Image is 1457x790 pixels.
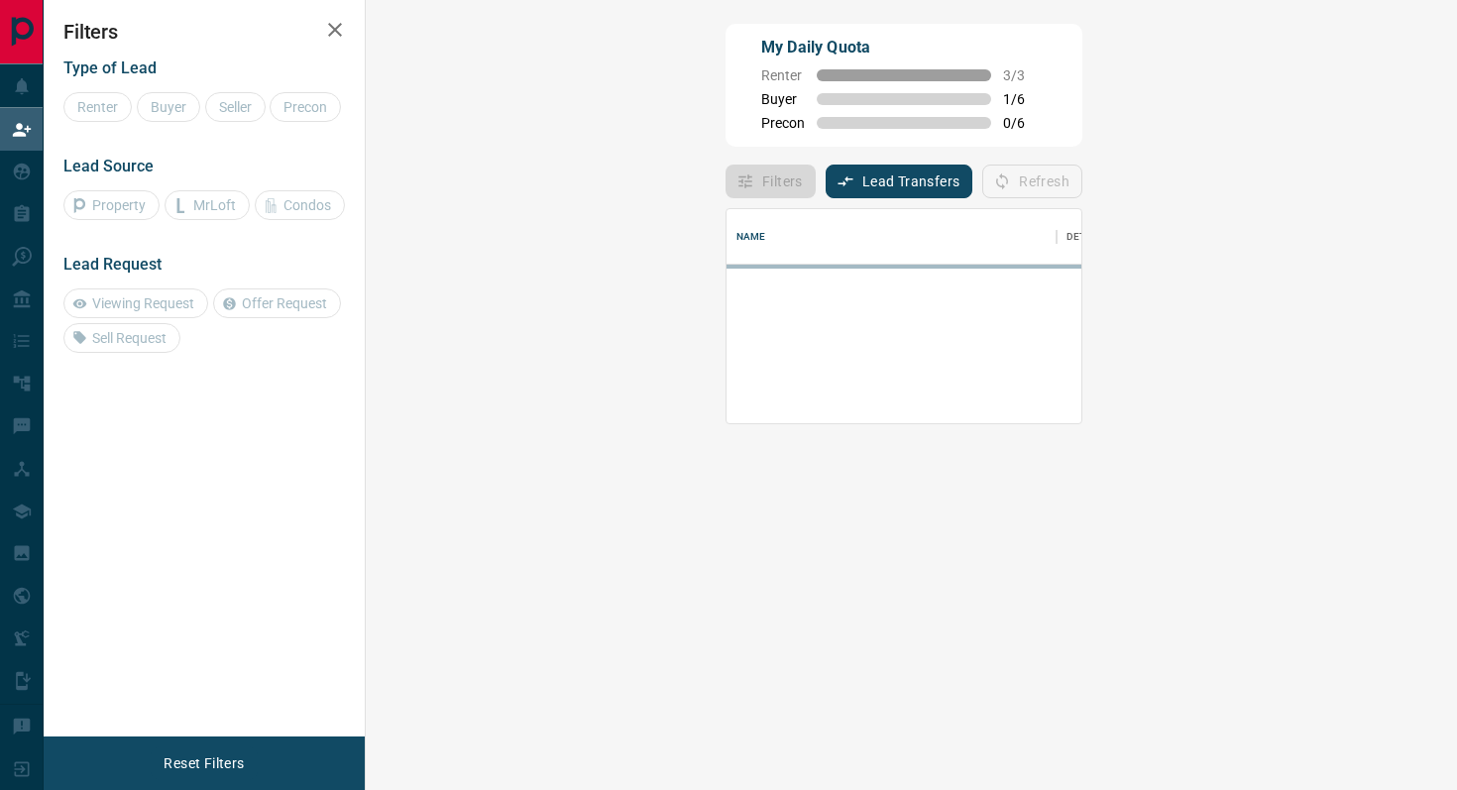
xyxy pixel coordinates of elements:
[761,36,1047,59] p: My Daily Quota
[1003,115,1047,131] span: 0 / 6
[63,58,157,77] span: Type of Lead
[63,255,162,274] span: Lead Request
[63,20,345,44] h2: Filters
[727,209,1057,265] div: Name
[1003,67,1047,83] span: 3 / 3
[63,157,154,175] span: Lead Source
[736,209,766,265] div: Name
[761,67,805,83] span: Renter
[826,165,973,198] button: Lead Transfers
[761,115,805,131] span: Precon
[761,91,805,107] span: Buyer
[1003,91,1047,107] span: 1 / 6
[151,746,257,780] button: Reset Filters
